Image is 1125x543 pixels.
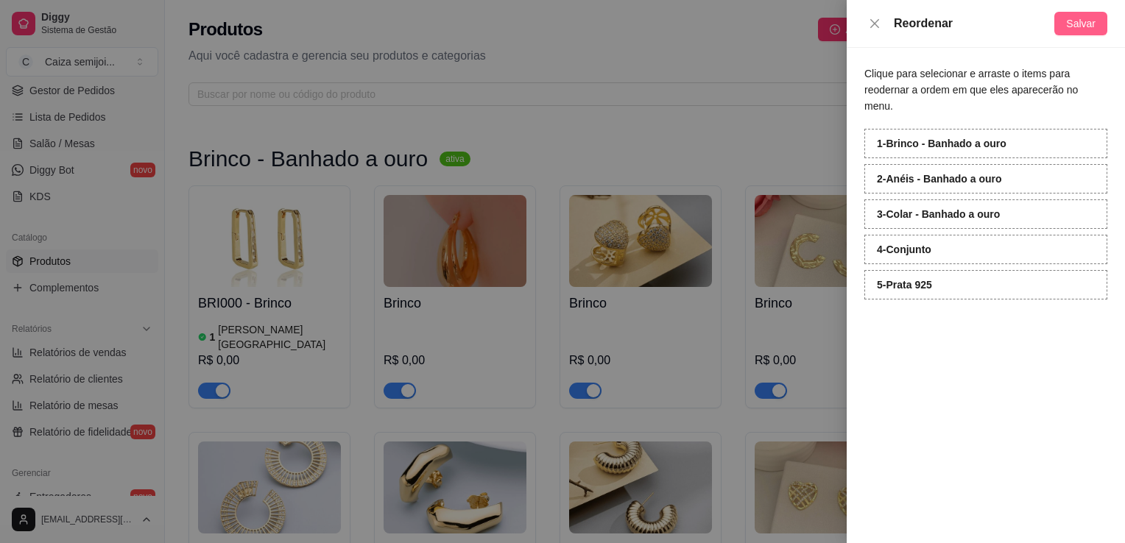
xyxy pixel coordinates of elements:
[877,138,1006,149] strong: 1 - Brinco - Banhado a ouro
[864,68,1078,112] span: Clique para selecionar e arraste o items para reodernar a ordem em que eles aparecerão no menu.
[894,15,1054,32] div: Reordenar
[1054,12,1107,35] button: Salvar
[877,173,1002,185] strong: 2 - Anéis - Banhado a ouro
[864,17,885,31] button: Close
[877,208,1000,220] strong: 3 - Colar - Banhado a ouro
[869,18,881,29] span: close
[877,244,931,255] strong: 4 - Conjunto
[1066,15,1096,32] span: Salvar
[877,279,932,291] strong: 5 - Prata 925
